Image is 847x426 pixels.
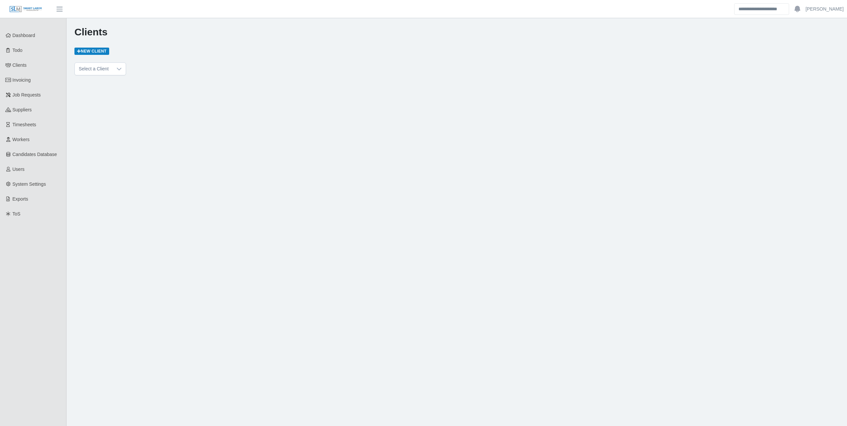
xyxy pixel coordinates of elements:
span: Suppliers [13,107,32,112]
img: SLM Logo [9,6,42,13]
span: System Settings [13,181,46,187]
a: [PERSON_NAME] [806,6,844,13]
span: Timesheets [13,122,36,127]
span: Workers [13,137,30,142]
h1: Clients [74,26,839,38]
span: Candidates Database [13,152,57,157]
span: ToS [13,211,21,216]
a: New Client [74,48,109,55]
span: Users [13,167,25,172]
span: Todo [13,48,22,53]
span: Job Requests [13,92,41,97]
span: Invoicing [13,77,31,83]
span: Exports [13,196,28,202]
span: Clients [13,62,27,68]
span: Dashboard [13,33,35,38]
input: Search [734,3,789,15]
span: Select a Client [75,63,112,75]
